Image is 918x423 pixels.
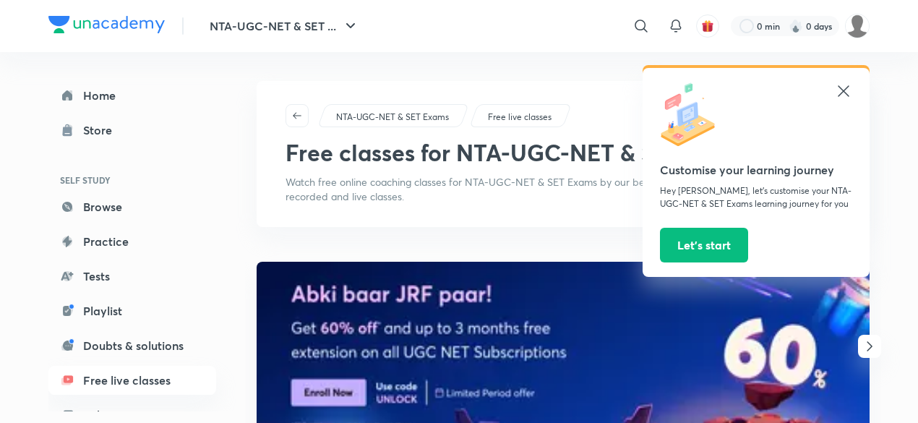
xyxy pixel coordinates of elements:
div: Store [83,121,121,139]
img: avatar [701,20,714,33]
a: Store [48,116,216,145]
a: Free live classes [48,366,216,395]
img: icon [660,82,725,148]
p: Watch free online coaching classes for NTA-UGC-NET & SET Exams by our best educators. You can wat... [286,175,841,204]
button: NTA-UGC-NET & SET ... [201,12,368,40]
a: Doubts & solutions [48,331,216,360]
a: Browse [48,192,216,221]
a: Tests [48,262,216,291]
h6: SELF STUDY [48,168,216,192]
a: Free live classes [486,111,554,124]
h1: Free classes for NTA-UGC-NET & SET Exams [286,139,758,166]
img: streak [789,19,803,33]
p: Free live classes [488,111,552,124]
a: Company Logo [48,16,165,37]
p: NTA-UGC-NET & SET Exams [336,111,449,124]
button: avatar [696,14,719,38]
a: Home [48,81,216,110]
button: Let’s start [660,228,748,262]
img: Sandip Ranjan [845,14,870,38]
h5: Customise your learning journey [660,161,852,179]
p: Hey [PERSON_NAME], let’s customise your NTA-UGC-NET & SET Exams learning journey for you [660,184,852,210]
a: Practice [48,227,216,256]
a: Playlist [48,296,216,325]
a: NTA-UGC-NET & SET Exams [334,111,452,124]
img: Company Logo [48,16,165,33]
